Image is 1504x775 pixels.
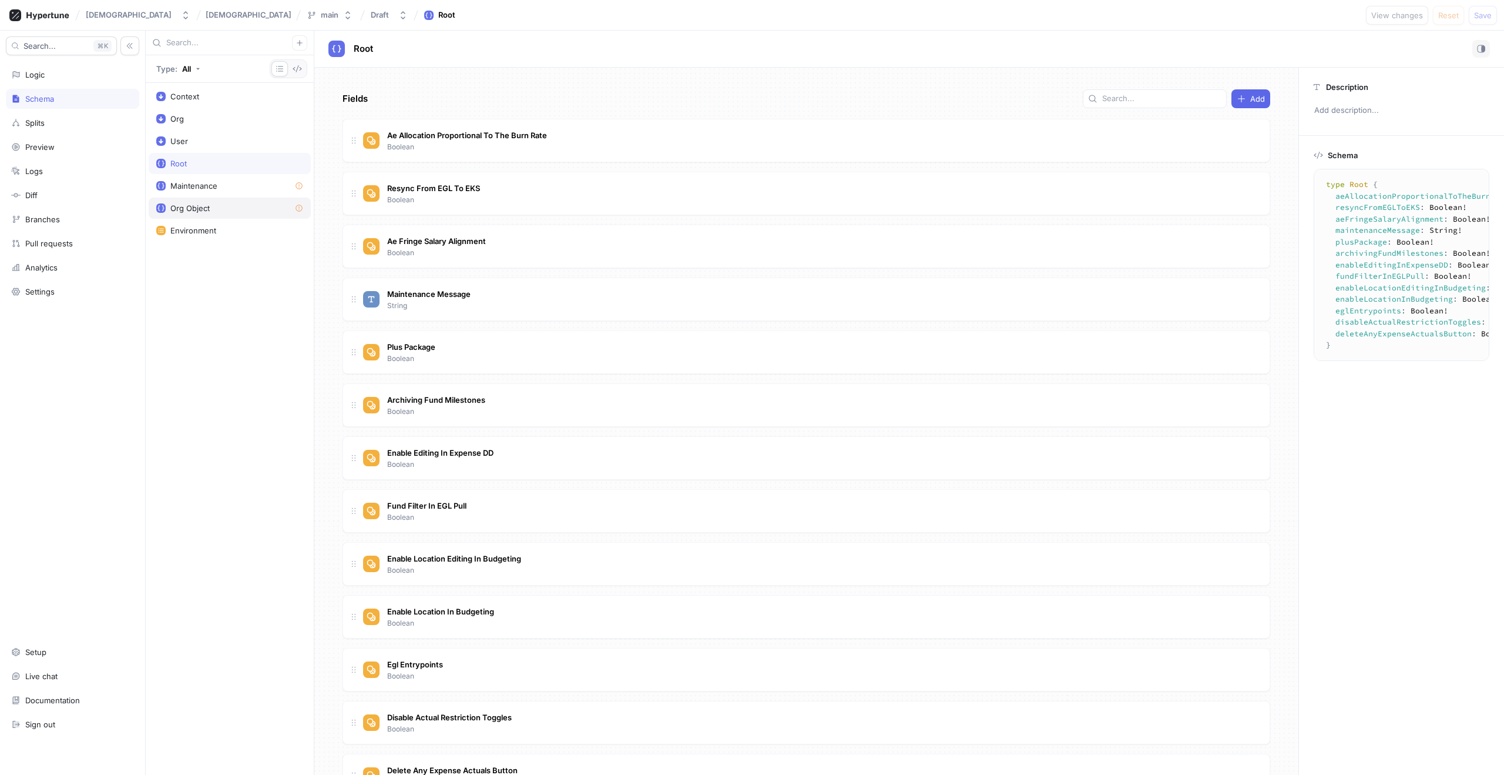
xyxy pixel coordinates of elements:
div: Org Object [170,203,210,213]
p: Boolean [387,565,414,576]
div: All [182,65,191,73]
div: Root [170,159,187,168]
span: Disable Actual Restriction Toggles [387,713,512,722]
span: Enable Location In Budgeting [387,607,494,616]
span: Add [1250,95,1265,102]
p: Boolean [387,248,414,258]
div: Schema [25,94,54,103]
div: Branches [25,215,60,224]
span: Enable Location Editing In Budgeting [387,554,521,563]
button: Type: All [152,59,204,78]
div: Sign out [25,720,55,729]
span: Ae Fringe Salary Alignment [387,236,486,246]
span: [DEMOGRAPHIC_DATA] [206,11,291,19]
div: Logs [25,166,43,176]
button: Search...K [6,36,117,55]
p: Boolean [387,195,414,205]
p: Boolean [387,512,414,523]
div: [DEMOGRAPHIC_DATA] [86,10,172,20]
span: Enable Editing In Expense DD [387,448,493,457]
div: Diff [25,191,38,200]
div: Draft [371,10,389,20]
input: Search... [166,37,292,49]
div: Pull requests [25,239,73,248]
p: Add description... [1309,101,1494,121]
span: Search... [23,42,56,49]
button: main [302,5,357,25]
button: Draft [366,5,412,25]
div: Context [170,92,199,101]
div: Live chat [25,672,58,681]
div: User [170,136,188,146]
span: Reset [1438,12,1459,19]
button: Reset [1433,6,1464,25]
div: Logic [25,70,45,79]
span: Save [1474,12,1492,19]
a: Documentation [6,690,139,710]
p: Boolean [387,406,414,417]
p: String [387,300,407,311]
span: Resync From EGL To EKS [387,183,480,193]
p: Boolean [387,671,414,682]
button: Add [1231,89,1270,108]
div: Org [170,114,184,123]
div: Documentation [25,696,80,705]
span: Ae Allocation Proportional To The Burn Rate [387,131,547,140]
div: Environment [170,226,216,235]
span: Egl Entrypoints [387,660,443,669]
p: Boolean [387,459,414,470]
div: Maintenance [170,181,217,191]
span: Fund Filter In EGL Pull [387,501,466,510]
p: Boolean [387,353,414,364]
p: Boolean [387,724,414,734]
div: Analytics [25,263,58,272]
div: main [321,10,338,20]
p: Root [354,42,373,56]
p: Description [1326,82,1368,92]
p: Boolean [387,142,414,152]
button: View changes [1366,6,1428,25]
div: K [93,40,112,52]
p: Type: [156,65,177,73]
span: Archiving Fund Milestones [387,395,485,405]
p: Schema [1328,151,1358,160]
span: Plus Package [387,342,435,352]
input: Search... [1102,93,1221,105]
p: Fields [343,92,368,106]
button: [DEMOGRAPHIC_DATA] [81,5,195,25]
p: Boolean [387,618,414,629]
div: Preview [25,142,55,152]
div: Root [438,9,455,21]
button: Save [1469,6,1497,25]
div: Splits [25,118,45,128]
span: View changes [1371,12,1423,19]
span: Delete Any Expense Actuals Button [387,766,518,775]
div: Settings [25,287,55,296]
span: Maintenance Message [387,289,471,299]
div: Setup [25,647,46,657]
